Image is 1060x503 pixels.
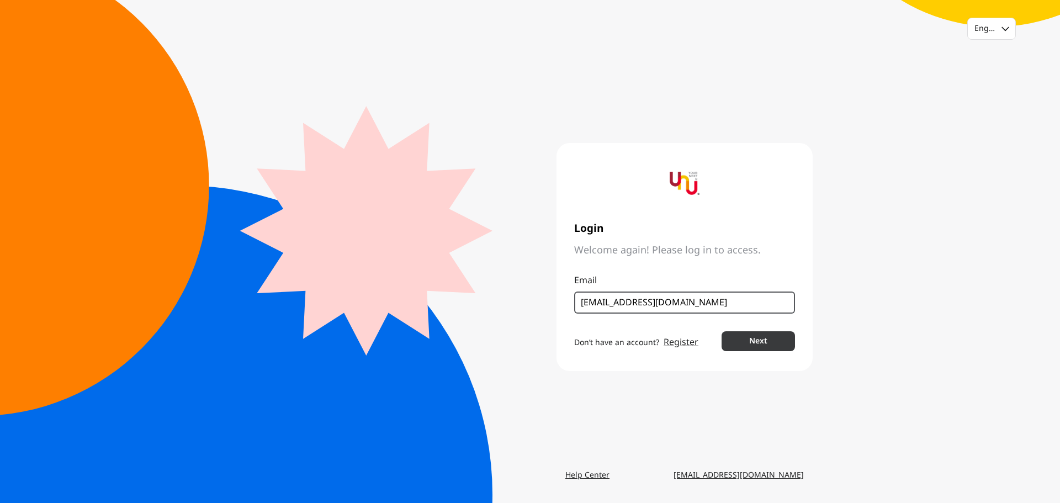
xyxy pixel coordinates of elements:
[722,331,795,351] button: Next
[664,336,698,349] a: Register
[665,465,813,485] a: [EMAIL_ADDRESS][DOMAIN_NAME]
[574,244,795,257] span: Welcome again! Please log in to access.
[574,337,659,348] span: Don’t have an account?
[581,296,780,309] input: Email
[556,465,618,485] a: Help Center
[574,223,795,235] span: Login
[670,168,699,198] img: yournextu-logo-vertical-compact-v2.png
[574,274,795,287] p: Email
[974,23,995,34] div: English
